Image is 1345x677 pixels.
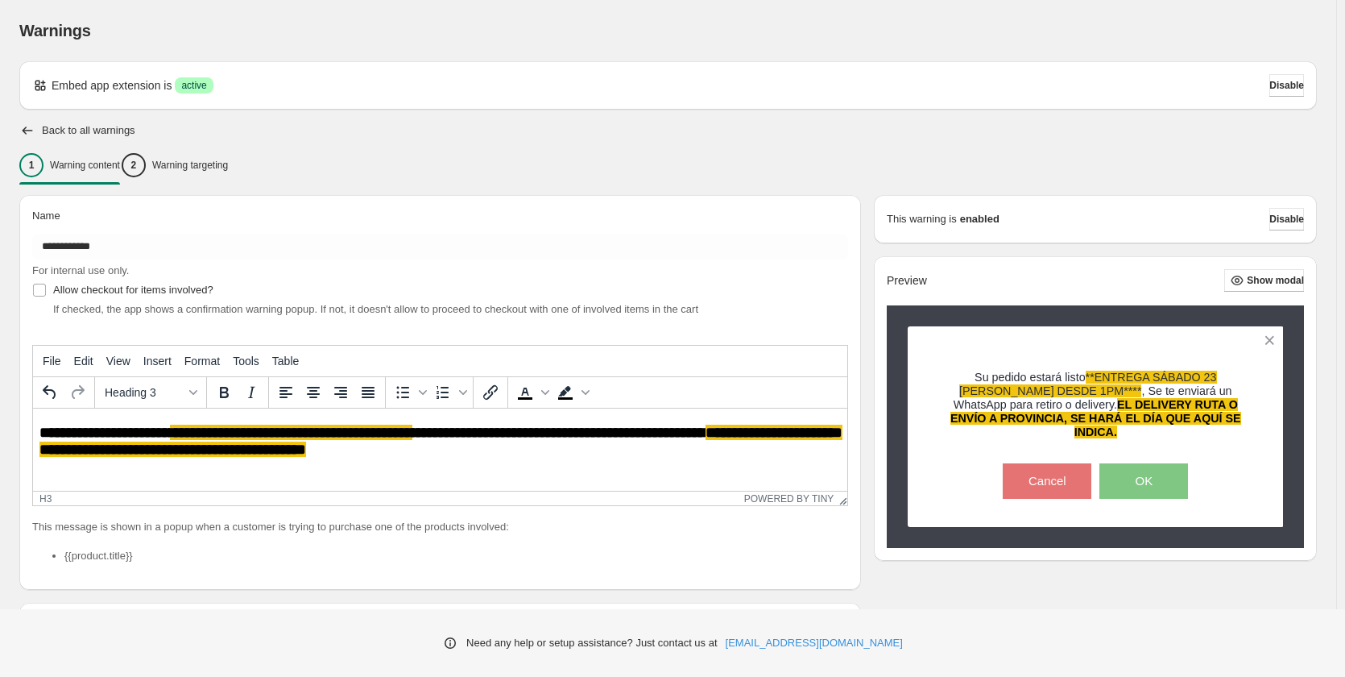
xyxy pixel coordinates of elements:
div: Resize [834,492,847,505]
li: {{product.title}} [64,548,848,564]
div: h3 [39,493,52,505]
button: Bold [210,379,238,406]
span: Edit [74,355,93,368]
h2: Back to all warnings [42,124,135,137]
p: This message is shown in a popup when a customer is trying to purchase one of the products involved: [32,519,848,535]
button: Align center [300,379,327,406]
button: Align right [327,379,354,406]
span: Warnings [19,22,91,39]
a: [EMAIL_ADDRESS][DOMAIN_NAME] [726,635,903,651]
button: Formats [98,379,203,406]
button: Undo [36,379,64,406]
div: Text color [511,379,552,406]
h3: Su pedido estará listo , Se te enviará un WhatsApp para retiro o delivery. [936,371,1256,440]
span: Disable [1269,213,1304,226]
span: View [106,355,130,368]
h2: Preview [887,274,927,288]
button: 2Warning targeting [122,148,228,182]
button: Italic [238,379,265,406]
a: Powered by Tiny [744,493,834,505]
span: Name [32,210,60,222]
button: Disable [1269,74,1304,97]
button: Justify [354,379,382,406]
span: Format [184,355,220,368]
span: Insert [143,355,172,368]
div: Bullet list [389,379,429,406]
button: Show modal [1224,269,1304,292]
p: Warning targeting [152,159,228,172]
div: 1 [19,153,43,177]
button: Align left [272,379,300,406]
span: Heading 3 [105,386,184,399]
div: Background color [552,379,592,406]
span: Allow checkout for items involved? [53,284,213,296]
span: Tools [233,355,259,368]
button: Cancel [1003,463,1091,499]
p: Embed app extension is [52,77,172,93]
button: Insert/edit link [477,379,504,406]
span: Disable [1269,79,1304,92]
div: 2 [122,153,146,177]
span: Show modal [1247,274,1304,287]
button: Disable [1269,208,1304,231]
strong: enabled [960,211,999,227]
p: Warning content [50,159,120,172]
span: If checked, the app shows a confirmation warning popup. If not, it doesn't allow to proceed to ch... [53,303,698,315]
button: 1Warning content [19,148,120,182]
span: active [181,79,206,92]
span: **ENTREGA SÁBADO 23 [PERSON_NAME] DESDE 1PM**** [959,371,1216,397]
button: OK [1099,463,1188,499]
span: EL DELIVERY RUTA O ENVÍO A PROVINCIA, SE HARÁ EL DÍA QUE AQUÍ SE INDICA. [950,398,1241,438]
iframe: Rich Text Area [33,409,847,491]
span: Table [272,355,299,368]
button: Redo [64,379,91,406]
p: This warning is [887,211,957,227]
div: Numbered list [429,379,470,406]
span: For internal use only. [32,264,129,276]
span: File [43,355,61,368]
